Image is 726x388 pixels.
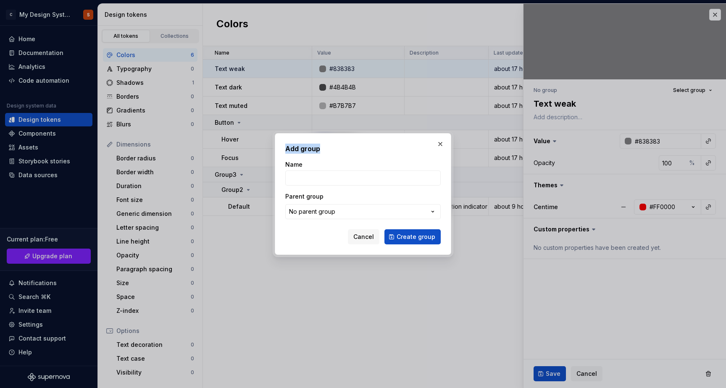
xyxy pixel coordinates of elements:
[285,204,441,219] button: No parent group
[289,207,335,216] div: No parent group
[348,229,379,244] button: Cancel
[397,233,435,241] span: Create group
[285,160,302,169] label: Name
[285,192,324,201] label: Parent group
[353,233,374,241] span: Cancel
[384,229,441,244] button: Create group
[285,144,441,154] h2: Add group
